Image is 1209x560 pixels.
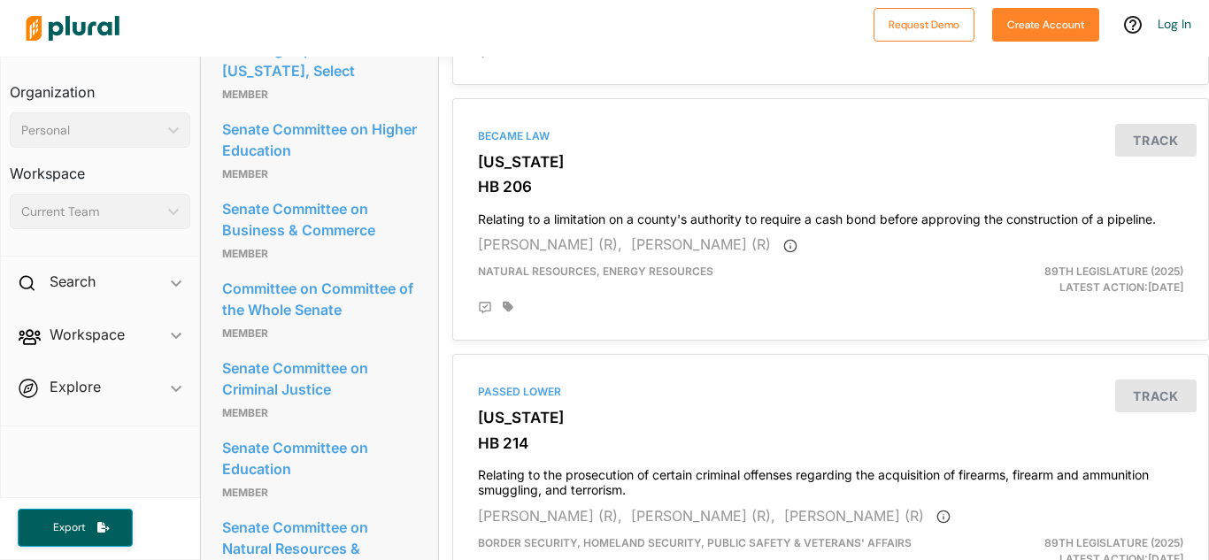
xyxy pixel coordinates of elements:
h3: [US_STATE] [478,409,1183,426]
h4: Relating to the prosecution of certain criminal offenses regarding the acquisition of firearms, f... [478,459,1183,498]
a: Senate Committee on Business & Commerce [222,196,417,243]
a: Senate Committee on Education [222,434,417,482]
a: Senate Committee on Higher Education [222,116,417,164]
span: [PERSON_NAME] (R) [784,507,924,525]
div: Passed Lower [478,384,1183,400]
div: Latest Action: [DATE] [952,264,1197,295]
span: [PERSON_NAME] (R) [631,235,771,253]
a: Senate Committee on Criminal Justice [222,355,417,403]
div: Current Team [21,203,161,221]
span: Export [41,520,97,535]
div: Became Law [478,128,1183,144]
div: Add Position Statement [478,301,492,315]
h2: Search [50,272,96,291]
span: Border Security, Homeland Security, Public Safety & Veterans' Affairs [478,536,912,549]
span: [PERSON_NAME] (R), [631,507,775,525]
p: member [222,323,417,344]
p: member [222,84,417,105]
button: Request Demo [874,8,974,42]
span: 89th Legislature (2025) [1044,536,1183,549]
span: 89th Legislature (2025) [1044,265,1183,278]
h4: Relating to a limitation on a county's authority to require a cash bond before approving the cons... [478,203,1183,227]
p: member [222,403,417,424]
h3: Organization [10,66,190,105]
div: Personal [21,121,161,140]
a: Committee on Committee of the Whole Senate [222,275,417,323]
p: member [222,243,417,265]
p: member [222,164,417,185]
a: Create Account [992,14,1099,33]
h3: [US_STATE] [478,153,1183,171]
a: Log In [1158,16,1191,32]
button: Export [18,509,133,547]
div: Add tags [503,301,513,313]
button: Track [1115,124,1197,157]
span: [PERSON_NAME] (R), [478,235,622,253]
h3: HB 214 [478,434,1183,452]
a: Request Demo [874,14,974,33]
span: [PERSON_NAME] (R), [478,507,622,525]
button: Create Account [992,8,1099,42]
p: member [222,482,417,503]
h3: HB 206 [478,178,1183,196]
span: Natural Resources, Energy Resources [478,265,713,278]
h3: Workspace [10,148,190,187]
button: Track [1115,380,1197,412]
